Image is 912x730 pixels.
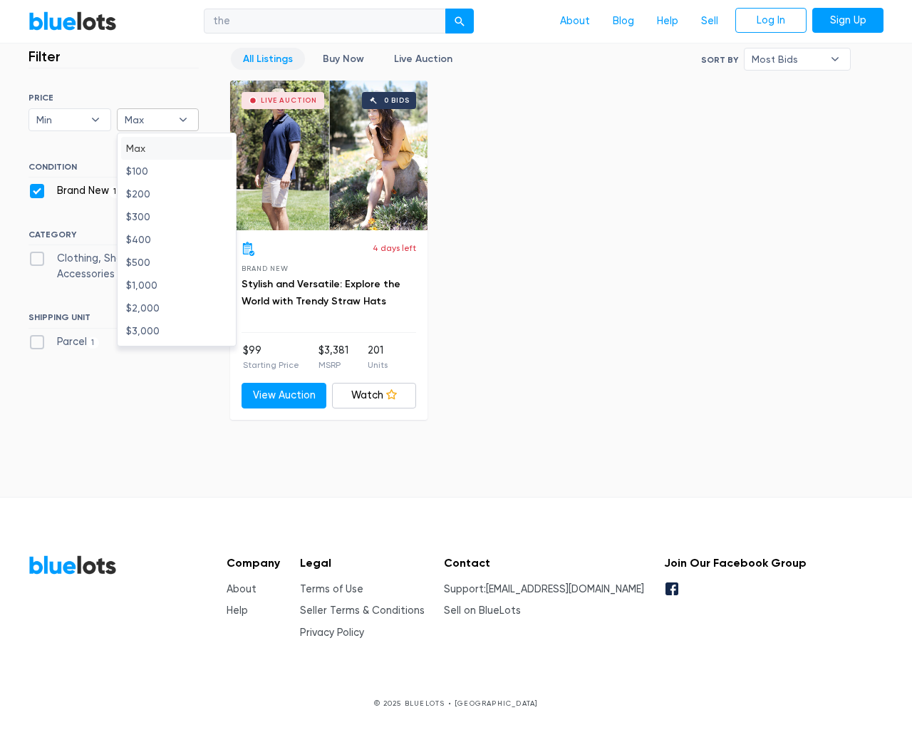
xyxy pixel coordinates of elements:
[121,319,232,342] li: $3,000
[81,109,110,130] b: ▾
[368,359,388,371] p: Units
[168,109,198,130] b: ▾
[87,337,99,349] span: 1
[701,53,738,66] label: Sort By
[382,48,465,70] a: Live Auction
[28,698,883,709] p: © 2025 BLUELOTS • [GEOGRAPHIC_DATA]
[444,582,644,597] li: Support:
[227,583,256,595] a: About
[121,228,232,251] li: $400
[227,556,280,570] h5: Company
[243,343,299,371] li: $99
[28,555,117,575] a: BlueLots
[261,97,317,104] div: Live Auction
[300,556,425,570] h5: Legal
[28,230,199,245] h6: CATEGORY
[664,556,807,570] h5: Join Our Facebook Group
[311,48,376,70] a: Buy Now
[28,183,121,199] label: Brand New
[549,8,601,35] a: About
[300,605,425,617] a: Seller Terms & Conditions
[486,583,644,595] a: [EMAIL_ADDRESS][DOMAIN_NAME]
[243,359,299,371] p: Starting Price
[121,137,232,160] li: Max
[36,109,83,130] span: Min
[318,343,348,371] li: $3,381
[601,8,646,35] a: Blog
[752,48,823,70] span: Most Bids
[242,383,326,408] a: View Auction
[28,251,199,282] label: Clothing, Shoes & Accessories
[109,186,121,197] span: 1
[242,264,288,272] span: Brand New
[115,269,127,281] span: 1
[28,162,199,178] h6: CONDITION
[735,8,807,34] a: Log In
[28,312,199,328] h6: SHIPPING UNIT
[690,8,730,35] a: Sell
[230,81,427,230] a: Live Auction 0 bids
[28,48,61,65] h3: Filter
[125,109,172,130] span: Max
[121,182,232,205] li: $200
[204,9,446,34] input: Search for inventory
[318,359,348,371] p: MSRP
[121,160,232,182] li: $100
[820,48,850,70] b: ▾
[28,11,117,31] a: BlueLots
[444,556,644,570] h5: Contact
[373,242,416,255] p: 4 days left
[368,343,388,371] li: 201
[332,383,417,408] a: Watch
[300,627,364,639] a: Privacy Policy
[300,583,363,595] a: Terms of Use
[444,605,521,617] a: Sell on BlueLots
[242,278,400,307] a: Stylish and Versatile: Explore the World with Trendy Straw Hats
[227,605,248,617] a: Help
[646,8,690,35] a: Help
[121,205,232,228] li: $300
[384,97,410,104] div: 0 bids
[231,48,305,70] a: All Listings
[121,297,232,319] li: $2,000
[812,8,883,34] a: Sign Up
[28,93,199,103] h6: PRICE
[28,334,99,350] label: Parcel
[121,274,232,297] li: $1,000
[121,251,232,274] li: $500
